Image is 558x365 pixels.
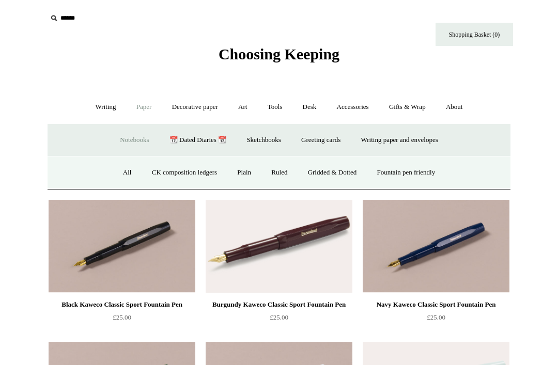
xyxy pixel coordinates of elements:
[427,313,445,321] span: £25.00
[206,200,352,293] img: Burgundy Kaweco Classic Sport Fountain Pen
[51,298,193,311] div: Black Kaweco Classic Sport Fountain Pen
[258,93,292,121] a: Tools
[299,159,366,186] a: Gridded & Dotted
[363,200,509,293] a: Navy Kaweco Classic Sport Fountain Pen Navy Kaweco Classic Sport Fountain Pen
[229,93,256,121] a: Art
[163,93,227,121] a: Decorative paper
[206,200,352,293] a: Burgundy Kaweco Classic Sport Fountain Pen Burgundy Kaweco Classic Sport Fountain Pen
[113,313,131,321] span: £25.00
[270,313,288,321] span: £25.00
[219,45,339,62] span: Choosing Keeping
[114,159,141,186] a: All
[160,126,236,154] a: 📆 Dated Diaries 📆
[380,93,435,121] a: Gifts & Wrap
[352,126,447,154] a: Writing paper and envelopes
[49,298,195,341] a: Black Kaweco Classic Sport Fountain Pen £25.00
[292,126,350,154] a: Greeting cards
[206,298,352,341] a: Burgundy Kaweco Classic Sport Fountain Pen £25.00
[365,298,507,311] div: Navy Kaweco Classic Sport Fountain Pen
[262,159,297,186] a: Ruled
[49,200,195,293] img: Black Kaweco Classic Sport Fountain Pen
[219,54,339,61] a: Choosing Keeping
[237,126,290,154] a: Sketchbooks
[143,159,226,186] a: CK composition ledgers
[49,200,195,293] a: Black Kaweco Classic Sport Fountain Pen Black Kaweco Classic Sport Fountain Pen
[363,298,509,341] a: Navy Kaweco Classic Sport Fountain Pen £25.00
[363,200,509,293] img: Navy Kaweco Classic Sport Fountain Pen
[436,23,513,46] a: Shopping Basket (0)
[228,159,260,186] a: Plain
[368,159,445,186] a: Fountain pen friendly
[437,93,472,121] a: About
[86,93,126,121] a: Writing
[208,298,350,311] div: Burgundy Kaweco Classic Sport Fountain Pen
[293,93,326,121] a: Desk
[328,93,378,121] a: Accessories
[111,126,158,154] a: Notebooks
[127,93,161,121] a: Paper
